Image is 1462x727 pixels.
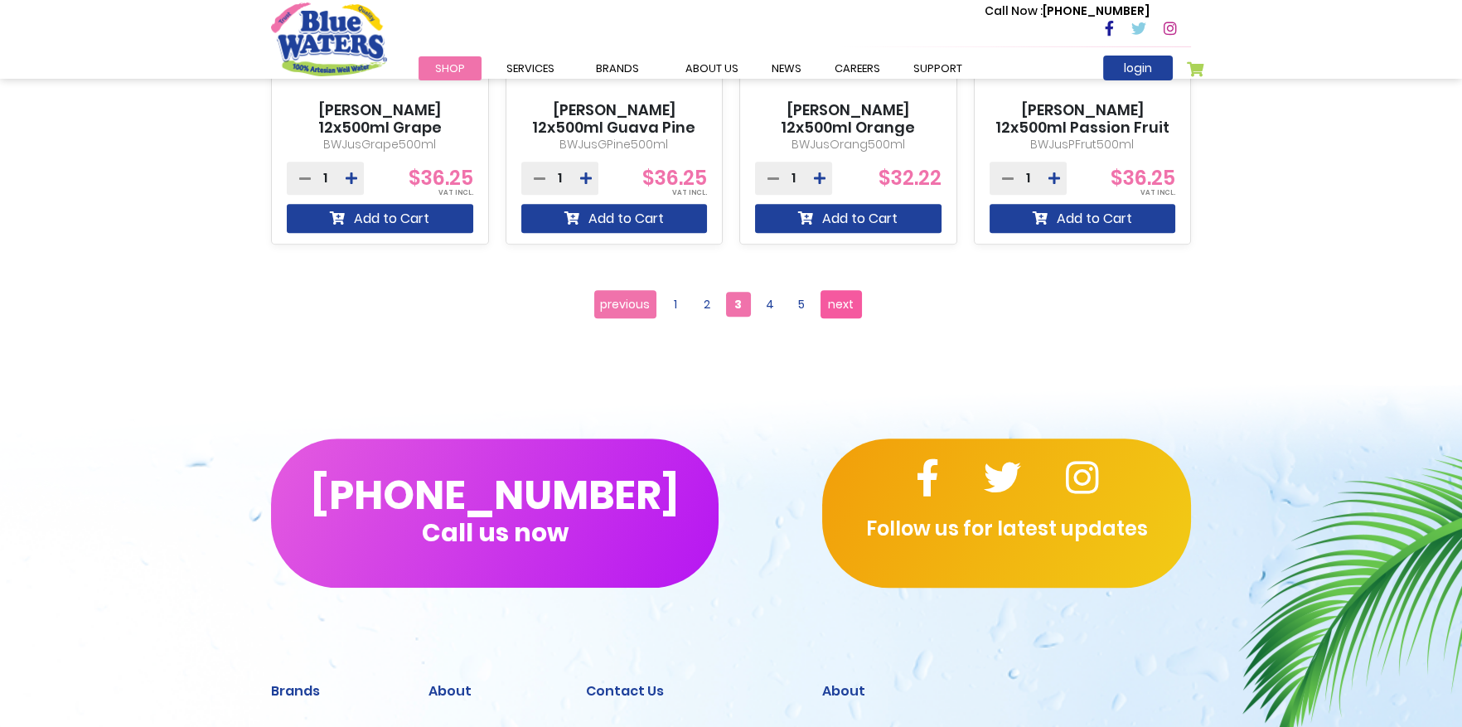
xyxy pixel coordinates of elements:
a: News [755,56,818,80]
p: Follow us for latest updates [822,514,1191,544]
span: Call us now [422,528,569,537]
h2: Contact Us [586,683,797,699]
h2: About [428,683,561,699]
button: Add to Cart [990,204,1176,233]
h2: About [822,683,1191,699]
span: previous [600,292,650,317]
span: next [828,292,854,317]
button: Add to Cart [755,204,942,233]
span: $36.25 [642,164,707,191]
a: 4 [758,292,782,317]
a: 1 [663,292,688,317]
a: login [1103,56,1173,80]
p: BWJusGPine500ml [521,136,708,153]
span: 3 [726,292,751,317]
a: [PERSON_NAME] 12x500ml Guava Pine [521,101,708,137]
a: next [821,290,862,318]
a: [PERSON_NAME] 12x500ml Passion Fruit [990,101,1176,137]
a: store logo [271,2,387,75]
a: [PERSON_NAME] 12x500ml Grape [287,101,473,137]
button: Add to Cart [521,204,708,233]
a: 2 [695,292,719,317]
span: Services [506,61,554,76]
span: $36.25 [409,164,473,191]
button: Add to Cart [287,204,473,233]
p: [PHONE_NUMBER] [985,2,1150,20]
a: about us [669,56,755,80]
span: Brands [596,61,639,76]
span: $32.22 [879,164,942,191]
p: BWJusPFrut500ml [990,136,1176,153]
p: BWJusGrape500ml [287,136,473,153]
p: BWJusOrang500ml [755,136,942,153]
a: 5 [789,292,814,317]
a: support [897,56,979,80]
a: careers [818,56,897,80]
span: Shop [435,61,465,76]
a: previous [594,290,656,318]
button: [PHONE_NUMBER]Call us now [271,439,719,588]
a: [PERSON_NAME] 12x500ml Orange [755,101,942,137]
h2: Brands [271,683,404,699]
span: Call Now : [985,2,1043,19]
span: $36.25 [1111,164,1175,191]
